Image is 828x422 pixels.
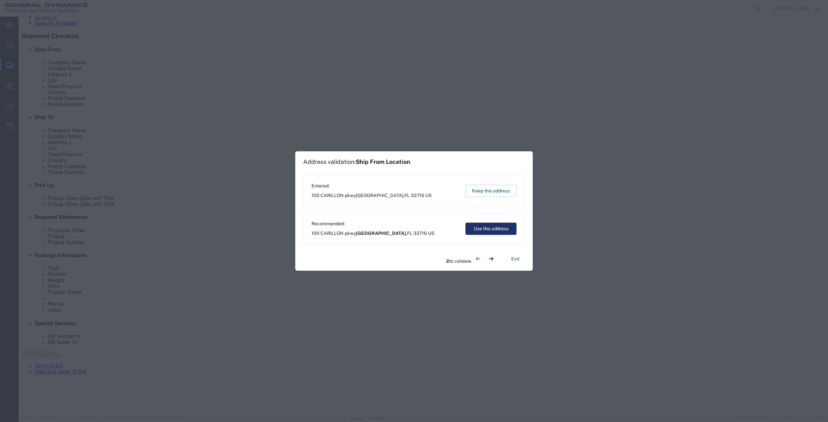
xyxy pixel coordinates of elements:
button: Exit [506,253,525,265]
span: 33716 [413,231,427,236]
span: Recommended: [311,220,434,227]
span: 33716 [411,193,424,198]
button: Use this address [465,223,517,235]
span: 100 CARILLON pkwy , [311,192,432,199]
button: Keep this address [465,185,517,197]
span: US [428,231,434,236]
span: 100 CARILLON pkwy , [311,230,434,237]
span: FL [407,231,412,236]
span: Entered: [311,182,432,189]
span: [GEOGRAPHIC_DATA] [356,231,406,236]
span: FL [404,193,410,198]
span: Ship From Location [356,158,410,165]
h1: Address validation: [303,158,410,166]
div: to validate [446,252,498,265]
span: 2 [446,258,449,264]
span: [GEOGRAPHIC_DATA] [356,193,403,198]
span: US [425,193,432,198]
